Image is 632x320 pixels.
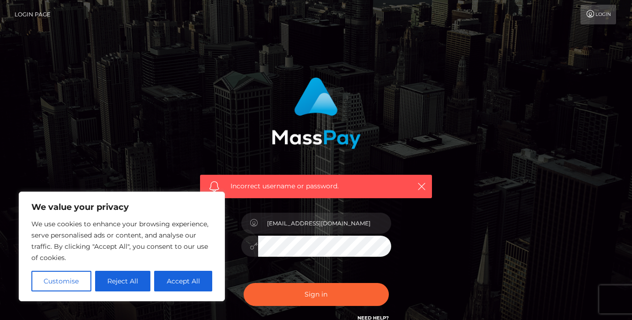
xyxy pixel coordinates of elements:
[230,181,402,191] span: Incorrect username or password.
[19,192,225,301] div: We value your privacy
[244,283,389,306] button: Sign in
[31,201,212,213] p: We value your privacy
[95,271,151,291] button: Reject All
[31,271,91,291] button: Customise
[580,5,616,24] a: Login
[154,271,212,291] button: Accept All
[31,218,212,263] p: We use cookies to enhance your browsing experience, serve personalised ads or content, and analys...
[272,77,361,149] img: MassPay Login
[258,213,391,234] input: Username...
[15,5,51,24] a: Login Page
